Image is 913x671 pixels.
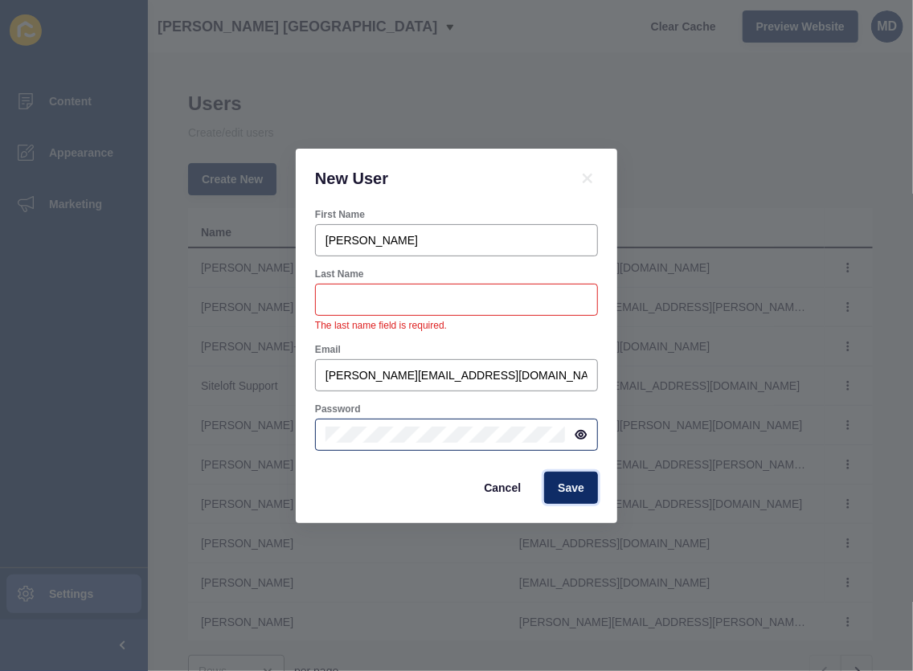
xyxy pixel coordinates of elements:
[315,168,558,189] h1: New User
[315,343,341,356] label: Email
[484,480,521,496] span: Cancel
[315,268,364,280] label: Last Name
[315,403,361,415] label: Password
[544,472,598,504] button: Save
[470,472,534,504] button: Cancel
[315,319,598,332] div: The last name field is required.
[315,208,365,221] label: First Name
[558,480,584,496] span: Save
